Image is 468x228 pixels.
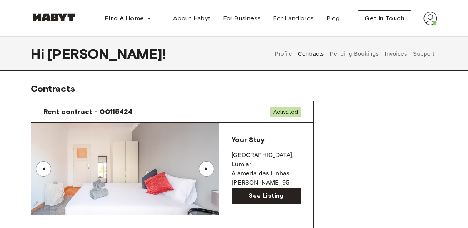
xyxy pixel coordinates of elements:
span: Hi [31,46,47,62]
button: Pending Bookings [329,37,380,71]
div: ▲ [40,167,47,171]
span: Find A Home [105,14,144,23]
span: Activated [270,107,301,117]
img: avatar [423,12,437,25]
button: Find A Home [98,11,158,26]
span: About Habyt [173,14,210,23]
span: For Landlords [273,14,314,23]
span: Rent contract - 00115424 [43,107,133,116]
button: Invoices [384,37,408,71]
span: Contracts [31,83,75,94]
button: Support [412,37,435,71]
img: Habyt [31,13,77,21]
p: [GEOGRAPHIC_DATA] , Lumiar [232,151,301,169]
div: user profile tabs [272,37,437,71]
a: See Listing [232,188,301,204]
span: For Business [223,14,261,23]
span: Your Stay [232,135,264,144]
button: Get in Touch [358,10,411,26]
span: See Listing [249,191,283,200]
a: For Landlords [267,11,320,26]
p: Alameda das Linhas [PERSON_NAME] 95 [232,169,301,188]
button: Profile [274,37,293,71]
span: [PERSON_NAME] ! [47,46,166,62]
a: For Business [217,11,267,26]
img: Image of the room [31,123,219,215]
span: Get in Touch [365,14,405,23]
a: Blog [320,11,346,26]
span: Blog [326,14,340,23]
div: ▲ [203,167,210,171]
a: About Habyt [167,11,217,26]
button: Contracts [297,37,325,71]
